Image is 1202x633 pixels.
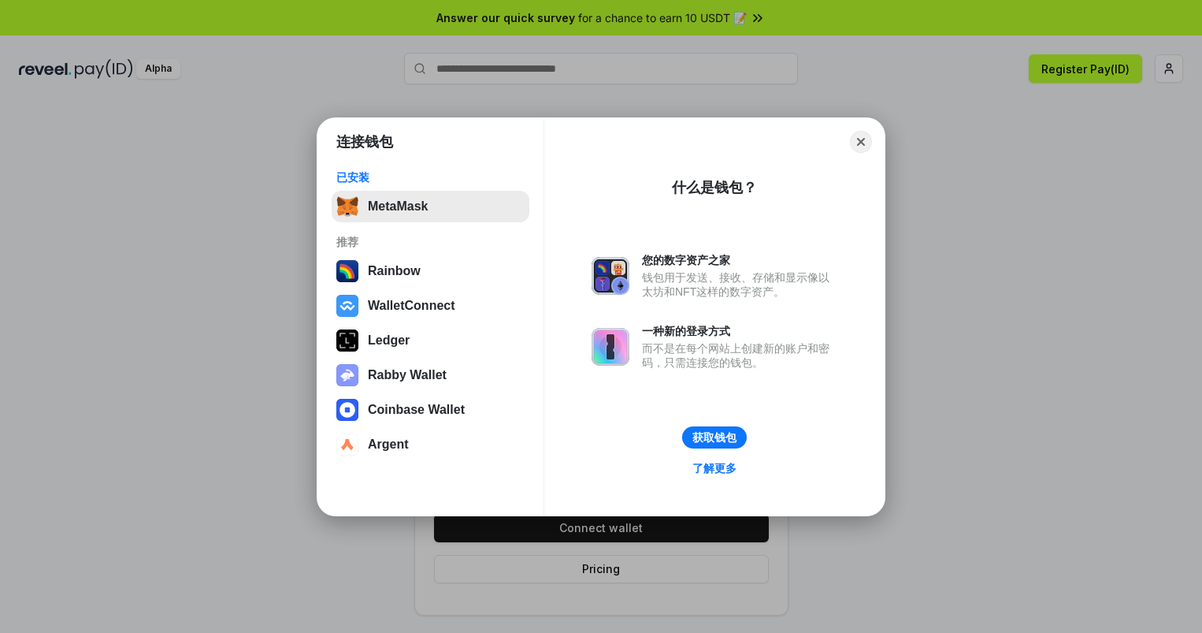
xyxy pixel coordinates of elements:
div: 而不是在每个网站上创建新的账户和密码，只需连接您的钱包。 [642,341,837,370]
button: Close [850,131,872,153]
div: 一种新的登录方式 [642,324,837,338]
img: svg+xml,%3Csvg%20fill%3D%22none%22%20height%3D%2233%22%20viewBox%3D%220%200%2035%2033%22%20width%... [336,195,358,218]
div: MetaMask [368,199,428,214]
img: svg+xml,%3Csvg%20width%3D%2228%22%20height%3D%2228%22%20viewBox%3D%220%200%2028%2028%22%20fill%3D... [336,295,358,317]
img: svg+xml,%3Csvg%20xmlns%3D%22http%3A%2F%2Fwww.w3.org%2F2000%2Fsvg%22%20fill%3D%22none%22%20viewBox... [336,364,358,386]
img: svg+xml,%3Csvg%20width%3D%2228%22%20height%3D%2228%22%20viewBox%3D%220%200%2028%2028%22%20fill%3D... [336,399,358,421]
button: Rabby Wallet [332,359,529,391]
div: 推荐 [336,235,525,249]
button: Argent [332,429,529,460]
img: svg+xml,%3Csvg%20xmlns%3D%22http%3A%2F%2Fwww.w3.org%2F2000%2Fsvg%22%20fill%3D%22none%22%20viewBox... [592,328,629,366]
div: 您的数字资产之家 [642,253,837,267]
div: 什么是钱包？ [672,178,757,197]
div: WalletConnect [368,299,455,313]
h1: 连接钱包 [336,132,393,151]
div: Coinbase Wallet [368,403,465,417]
img: svg+xml,%3Csvg%20width%3D%22120%22%20height%3D%22120%22%20viewBox%3D%220%200%20120%20120%22%20fil... [336,260,358,282]
a: 了解更多 [683,458,746,478]
button: Rainbow [332,255,529,287]
button: Coinbase Wallet [332,394,529,426]
div: Argent [368,438,409,452]
button: 获取钱包 [682,426,747,449]
img: svg+xml,%3Csvg%20xmlns%3D%22http%3A%2F%2Fwww.w3.org%2F2000%2Fsvg%22%20width%3D%2228%22%20height%3... [336,330,358,352]
button: Ledger [332,325,529,356]
div: 钱包用于发送、接收、存储和显示像以太坊和NFT这样的数字资产。 [642,270,837,299]
div: Rabby Wallet [368,368,447,382]
div: Rainbow [368,264,421,278]
div: 获取钱包 [692,430,736,445]
button: MetaMask [332,191,529,222]
button: WalletConnect [332,290,529,322]
img: svg+xml,%3Csvg%20width%3D%2228%22%20height%3D%2228%22%20viewBox%3D%220%200%2028%2028%22%20fill%3D... [336,434,358,456]
div: 了解更多 [692,461,736,475]
div: 已安装 [336,170,525,184]
img: svg+xml,%3Csvg%20xmlns%3D%22http%3A%2F%2Fwww.w3.org%2F2000%2Fsvg%22%20fill%3D%22none%22%20viewBox... [592,257,629,295]
div: Ledger [368,333,410,348]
